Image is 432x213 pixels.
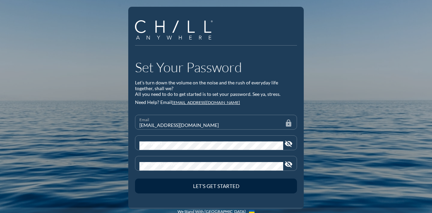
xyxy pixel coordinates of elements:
[135,179,297,193] button: Let’s Get Started
[139,162,283,170] input: Confirm Password
[135,59,297,75] h1: Set Your Password
[135,20,213,39] img: Company Logo
[135,80,297,97] div: Let’s turn down the volume on the noise and the rush of everyday life together, shall we? All you...
[147,183,285,189] div: Let’s Get Started
[285,140,293,148] i: visibility_off
[135,20,218,41] a: Company Logo
[172,100,240,105] a: [EMAIL_ADDRESS][DOMAIN_NAME]
[139,141,283,150] input: Password
[285,160,293,168] i: visibility_off
[135,99,172,105] span: Need Help? Email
